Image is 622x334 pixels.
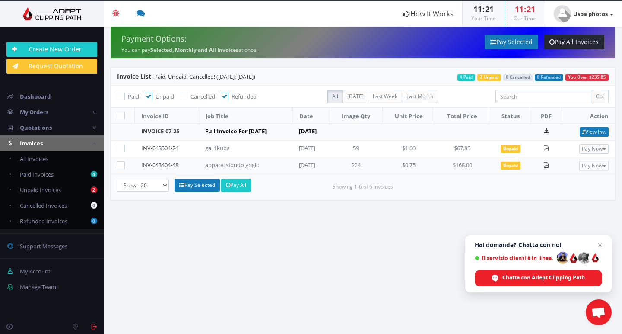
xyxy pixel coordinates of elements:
[535,74,564,81] span: 0 Refunded
[141,144,178,152] a: INV-043504-24
[383,141,435,157] td: $1.00
[501,162,520,170] span: Unpaid
[6,7,97,20] img: Adept Graphics
[333,183,393,191] small: Showing 1-6 of 6 Invoices
[20,139,43,147] span: Invoices
[292,108,330,124] th: Date
[20,93,51,100] span: Dashboard
[579,161,609,170] button: Pay Now
[475,255,554,261] span: Il servizio clienti è in linea.
[485,35,538,49] a: Pay Selected
[20,186,61,194] span: Unpaid Invoices
[435,157,490,174] td: $168.00
[330,108,382,124] th: Image Qty
[117,72,151,80] span: Invoice List
[327,90,343,103] label: All
[368,90,402,103] label: Last Week
[343,90,368,103] label: [DATE]
[515,4,524,14] span: 11
[117,73,255,80] span: - Paid, Unpaid, Cancelled! ([DATE]: [DATE])
[292,124,382,141] td: [DATE]
[91,218,97,224] b: 0
[475,241,602,248] span: Hai domande? Chatta con noi!
[20,217,67,225] span: Refunded Invoices
[503,74,533,81] span: 0 Cancelled
[175,179,220,192] a: Pay Selected
[20,242,67,250] span: Support Messages
[495,90,591,103] input: Search
[199,124,292,141] td: Full Invoice For [DATE]
[121,46,257,54] small: You can pay at once.
[330,157,382,174] td: 224
[91,171,97,177] b: 4
[395,1,462,27] a: How It Works
[141,127,179,135] a: INVOICE-07-25
[514,15,536,22] small: Our Time
[91,202,97,209] b: 0
[544,35,604,49] a: Pay All Invoices
[292,141,330,157] td: [DATE]
[402,90,438,103] label: Last Month
[471,15,496,22] small: Your Time
[591,90,609,103] input: Go!
[477,74,501,81] span: 2 Unpaid
[20,283,56,291] span: Manage Team
[20,108,48,116] span: My Orders
[545,1,622,27] a: Uspa photos
[485,4,494,14] span: 21
[490,108,531,124] th: Status
[573,10,608,18] strong: Uspa photos
[292,157,330,174] td: [DATE]
[383,108,435,124] th: Unit Price
[565,74,609,81] span: You Owe: $235.85
[482,4,485,14] span: :
[531,108,562,124] th: PDF
[562,108,615,124] th: Action
[473,4,482,14] span: 11
[435,141,490,157] td: $67.85
[6,59,97,74] a: Request Quotation
[20,202,67,209] span: Cancelled Invoices
[121,35,356,43] h4: Payment Options:
[20,124,52,132] span: Quotations
[435,108,490,124] th: Total Price
[502,274,585,282] span: Chatta con Adept Clipping Path
[383,157,435,174] td: $0.75
[190,93,215,100] span: Cancelled
[150,46,238,54] strong: Selected, Monthly and All Invoices
[475,270,602,286] div: Chatta con Adept Clipping Path
[20,267,51,275] span: My Account
[135,108,199,124] th: Invoice ID
[579,144,609,154] button: Pay Now
[527,4,535,14] span: 21
[141,161,178,169] a: INV-043404-48
[501,145,520,153] span: Unpaid
[20,170,54,178] span: Paid Invoices
[457,74,476,81] span: 4 Paid
[586,299,612,325] div: Aprire la chat
[232,93,257,100] span: Refunded
[128,93,139,100] span: Paid
[6,42,97,57] a: Create New Order
[554,5,571,22] img: user_default.jpg
[155,93,174,100] span: Unpaid
[595,240,605,250] span: Chiudere la chat
[221,179,251,192] a: Pay All
[580,127,609,137] a: View Inv.
[91,186,97,193] b: 2
[20,155,48,163] span: All Invoices
[330,141,382,157] td: 59
[205,144,286,152] div: ga_1kuba
[205,161,286,169] div: apparel sfondo grigio
[524,4,527,14] span: :
[199,108,292,124] th: Job Title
